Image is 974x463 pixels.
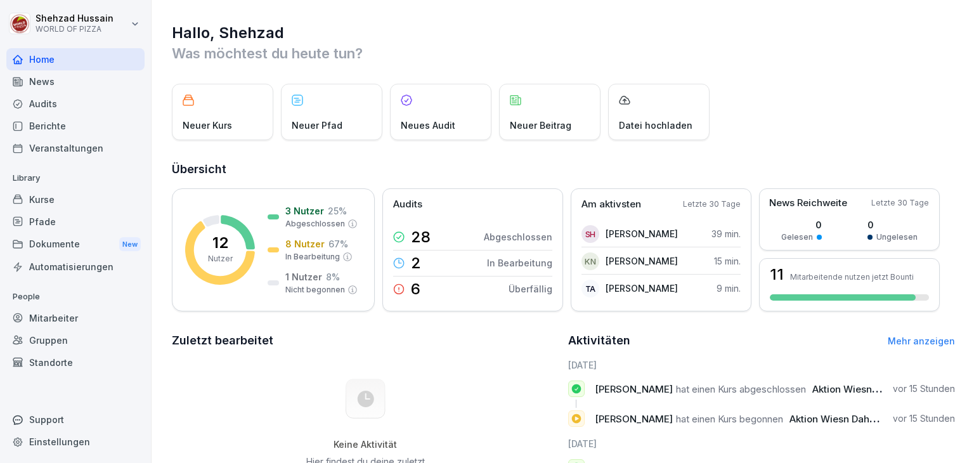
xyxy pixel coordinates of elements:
[683,199,741,210] p: Letzte 30 Tage
[411,282,420,297] p: 6
[285,284,345,296] p: Nicht begonnen
[285,270,322,284] p: 1 Nutzer
[568,358,956,372] h6: [DATE]
[769,196,847,211] p: News Reichweite
[285,218,345,230] p: Abgeschlossen
[6,93,145,115] a: Audits
[393,197,422,212] p: Audits
[893,412,955,425] p: vor 15 Stunden
[36,13,114,24] p: Shehzad Hussain
[285,237,325,251] p: 8 Nutzer
[790,272,914,282] p: Mitarbeitende nutzen jetzt Bounti
[6,188,145,211] a: Kurse
[172,23,955,43] h1: Hallo, Shehzad
[6,168,145,188] p: Library
[6,256,145,278] a: Automatisierungen
[581,252,599,270] div: KN
[781,218,822,231] p: 0
[6,408,145,431] div: Support
[401,119,455,132] p: Neues Audit
[6,70,145,93] a: News
[770,267,784,282] h3: 11
[509,282,552,296] p: Überfällig
[581,197,641,212] p: Am aktivsten
[292,119,342,132] p: Neuer Pfad
[119,237,141,252] div: New
[6,329,145,351] a: Gruppen
[6,307,145,329] a: Mitarbeiter
[411,230,431,245] p: 28
[789,413,890,425] span: Aktion Wiesn Dahoam
[6,233,145,256] div: Dokumente
[301,439,429,450] h5: Keine Aktivität
[714,254,741,268] p: 15 min.
[6,287,145,307] p: People
[285,204,324,218] p: 3 Nutzer
[867,218,918,231] p: 0
[606,227,678,240] p: [PERSON_NAME]
[172,332,559,349] h2: Zuletzt bearbeitet
[581,280,599,297] div: TA
[36,25,114,34] p: WORLD OF PIZZA
[328,204,347,218] p: 25 %
[676,383,806,395] span: hat einen Kurs abgeschlossen
[6,211,145,233] a: Pfade
[326,270,340,284] p: 8 %
[595,383,673,395] span: [PERSON_NAME]
[487,256,552,270] p: In Bearbeitung
[6,137,145,159] a: Veranstaltungen
[328,237,348,251] p: 67 %
[893,382,955,395] p: vor 15 Stunden
[711,227,741,240] p: 39 min.
[888,336,955,346] a: Mehr anzeigen
[568,437,956,450] h6: [DATE]
[6,233,145,256] a: DokumenteNew
[510,119,571,132] p: Neuer Beitrag
[6,351,145,374] a: Standorte
[6,115,145,137] a: Berichte
[812,383,912,395] span: Aktion Wiesn Dahoam
[411,256,421,271] p: 2
[606,282,678,295] p: [PERSON_NAME]
[676,413,783,425] span: hat einen Kurs begonnen
[484,230,552,244] p: Abgeschlossen
[208,253,233,264] p: Nutzer
[183,119,232,132] p: Neuer Kurs
[172,43,955,63] p: Was möchtest du heute tun?
[212,235,228,251] p: 12
[172,160,955,178] h2: Übersicht
[285,251,340,263] p: In Bearbeitung
[781,231,813,243] p: Gelesen
[606,254,678,268] p: [PERSON_NAME]
[876,231,918,243] p: Ungelesen
[717,282,741,295] p: 9 min.
[595,413,673,425] span: [PERSON_NAME]
[6,48,145,70] a: Home
[568,332,630,349] h2: Aktivitäten
[619,119,692,132] p: Datei hochladen
[6,431,145,453] a: Einstellungen
[871,197,929,209] p: Letzte 30 Tage
[581,225,599,243] div: SH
